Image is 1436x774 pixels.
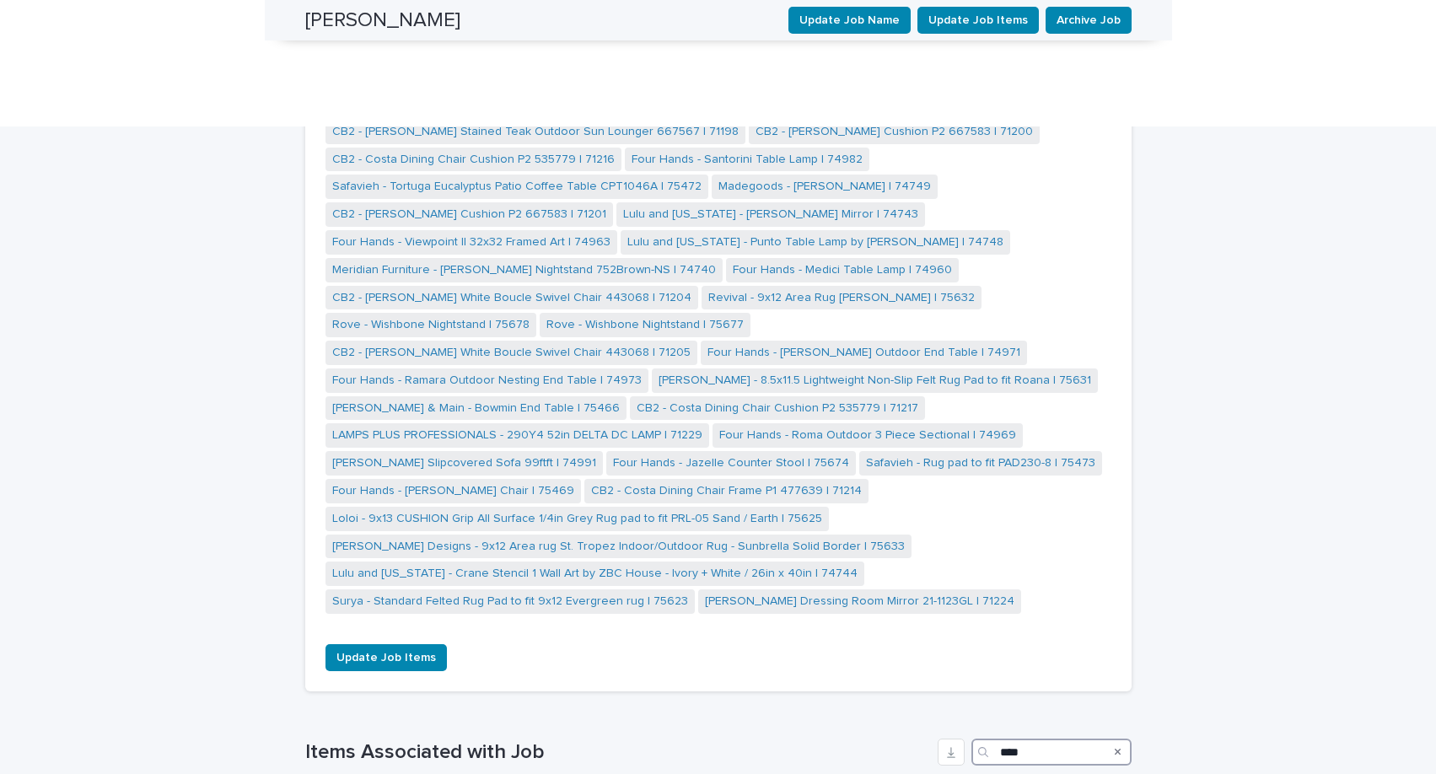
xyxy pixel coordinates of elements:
a: Four Hands - Roma Outdoor 3 Piece Sectional | 74969 [719,427,1016,444]
a: Rove - Wishbone Nightstand | 75677 [546,316,744,334]
a: Four Hands - Viewpoint II 32x32 Framed Art | 74963 [332,234,610,251]
a: CB2 - [PERSON_NAME] White Boucle Swivel Chair 443068 | 71204 [332,289,691,307]
a: Lulu and [US_STATE] - [PERSON_NAME] Mirror | 74743 [623,206,918,223]
a: Revival - 9x12 Area Rug [PERSON_NAME] | 75632 [708,289,975,307]
button: Update Job Items [325,644,447,671]
a: Four Hands - Ramara Outdoor Nesting End Table | 74973 [332,372,642,390]
a: [PERSON_NAME] Slipcovered Sofa 99ftft | 74991 [332,454,596,472]
a: Four Hands - Jazelle Counter Stool | 75674 [613,454,849,472]
a: Safavieh - Tortuga Eucalyptus Patio Coffee Table CPT1046A | 75472 [332,178,702,196]
a: [PERSON_NAME] - 8.5x11.5 Lightweight Non-Slip Felt Rug Pad to fit Roana | 75631 [659,372,1091,390]
a: Lulu and [US_STATE] - Crane Stencil 1 Wall Art by ZBC House - Ivory + White / 26in x 40in | 74744 [332,565,858,583]
span: Update Job Items [928,12,1028,29]
a: CB2 - Costa Dining Chair Cushion P2 535779 | 71217 [637,400,918,417]
a: Safavieh - Rug pad to fit PAD230-8 | 75473 [866,454,1095,472]
a: Four Hands - [PERSON_NAME] Outdoor End Table | 74971 [707,344,1020,362]
span: Archive Job [1057,12,1121,29]
span: Update Job Items [336,649,436,666]
a: [PERSON_NAME] & Main - Bowmin End Table | 75466 [332,400,620,417]
a: CB2 - Costa Dining Chair Frame P1 477639 | 71214 [591,482,862,500]
a: CB2 - [PERSON_NAME] Stained Teak Outdoor Sun Lounger 667567 | 71198 [332,123,739,141]
a: Loloi - 9x13 CUSHION Grip All Surface 1/4in Grey Rug pad to fit PRL-05 Sand / Earth | 75625 [332,510,822,528]
a: Four Hands - [PERSON_NAME] Chair | 75469 [332,482,574,500]
span: Update Job Name [799,12,900,29]
a: CB2 - [PERSON_NAME] Cushion P2 667583 | 71200 [756,123,1033,141]
a: Rove - Wishbone Nightstand | 75678 [332,316,530,334]
button: Update Job Items [917,7,1039,34]
a: Four Hands - Medici Table Lamp | 74960 [733,261,952,279]
h2: [PERSON_NAME] [305,8,460,33]
a: Lulu and [US_STATE] - Punto Table Lamp by [PERSON_NAME] | 74748 [627,234,1003,251]
a: [PERSON_NAME] Dressing Room Mirror 21-1123GL | 71224 [705,593,1014,610]
h1: Items Associated with Job [305,740,931,765]
a: CB2 - Costa Dining Chair Cushion P2 535779 | 71216 [332,151,615,169]
a: Madegoods - [PERSON_NAME] | 74749 [718,178,931,196]
input: Search [971,739,1132,766]
a: [PERSON_NAME] Designs - 9x12 Area rug St. Tropez Indoor/Outdoor Rug - Sunbrella Solid Border | 75633 [332,538,905,556]
a: Four Hands - Santorini Table Lamp | 74982 [632,151,863,169]
button: Update Job Name [788,7,911,34]
a: LAMPS PLUS PROFESSIONALS - 290Y4 52in DELTA DC LAMP | 71229 [332,427,702,444]
a: CB2 - [PERSON_NAME] White Boucle Swivel Chair 443068 | 71205 [332,344,691,362]
a: Meridian Furniture - [PERSON_NAME] Nightstand 752Brown-NS | 74740 [332,261,716,279]
button: Archive Job [1046,7,1132,34]
a: CB2 - [PERSON_NAME] Cushion P2 667583 | 71201 [332,206,606,223]
a: Surya - Standard Felted Rug Pad to fit 9x12 Evergreen rug | 75623 [332,593,688,610]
